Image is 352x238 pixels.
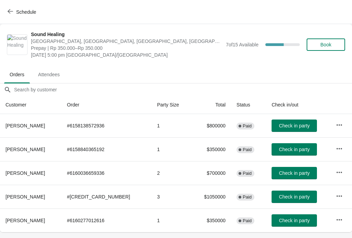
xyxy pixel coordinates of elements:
[272,214,317,227] button: Check in party
[272,120,317,132] button: Check in party
[272,167,317,179] button: Check in party
[279,194,309,200] span: Check in party
[307,38,345,51] button: Book
[191,96,231,114] th: Total
[3,6,42,18] button: Schedule
[16,9,36,15] span: Schedule
[320,42,331,47] span: Book
[5,218,45,223] span: [PERSON_NAME]
[272,143,317,156] button: Check in party
[191,114,231,137] td: $800000
[279,123,309,128] span: Check in party
[279,147,309,152] span: Check in party
[243,147,252,152] span: Paid
[243,194,252,200] span: Paid
[152,208,191,232] td: 1
[5,123,45,128] span: [PERSON_NAME]
[152,161,191,185] td: 2
[152,114,191,137] td: 1
[4,68,30,81] span: Orders
[14,83,352,96] input: Search by customer
[7,35,27,55] img: Sound Healing
[191,208,231,232] td: $350000
[31,38,222,45] span: [GEOGRAPHIC_DATA], [GEOGRAPHIC_DATA], [GEOGRAPHIC_DATA], [GEOGRAPHIC_DATA], [GEOGRAPHIC_DATA]
[31,31,222,38] span: Sound Healing
[279,170,309,176] span: Check in party
[62,114,152,137] td: # 6158138572936
[62,137,152,161] td: # 6158840365192
[31,45,222,52] span: Prepay | Rp 350.000–Rp 350.000
[226,42,258,47] span: 7 of 15 Available
[191,161,231,185] td: $700000
[62,161,152,185] td: # 6160036659336
[231,96,266,114] th: Status
[62,185,152,208] td: # [CREDIT_CARD_NUMBER]
[243,218,252,224] span: Paid
[152,185,191,208] td: 3
[152,96,191,114] th: Party Size
[279,218,309,223] span: Check in party
[266,96,330,114] th: Check in/out
[33,68,65,81] span: Attendees
[5,194,45,200] span: [PERSON_NAME]
[152,137,191,161] td: 1
[191,185,231,208] td: $1050000
[272,191,317,203] button: Check in party
[191,137,231,161] td: $350000
[62,208,152,232] td: # 6160277012616
[31,52,222,58] span: [DATE] 5:00 pm [GEOGRAPHIC_DATA]/[GEOGRAPHIC_DATA]
[5,147,45,152] span: [PERSON_NAME]
[243,123,252,129] span: Paid
[5,170,45,176] span: [PERSON_NAME]
[62,96,152,114] th: Order
[243,171,252,176] span: Paid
